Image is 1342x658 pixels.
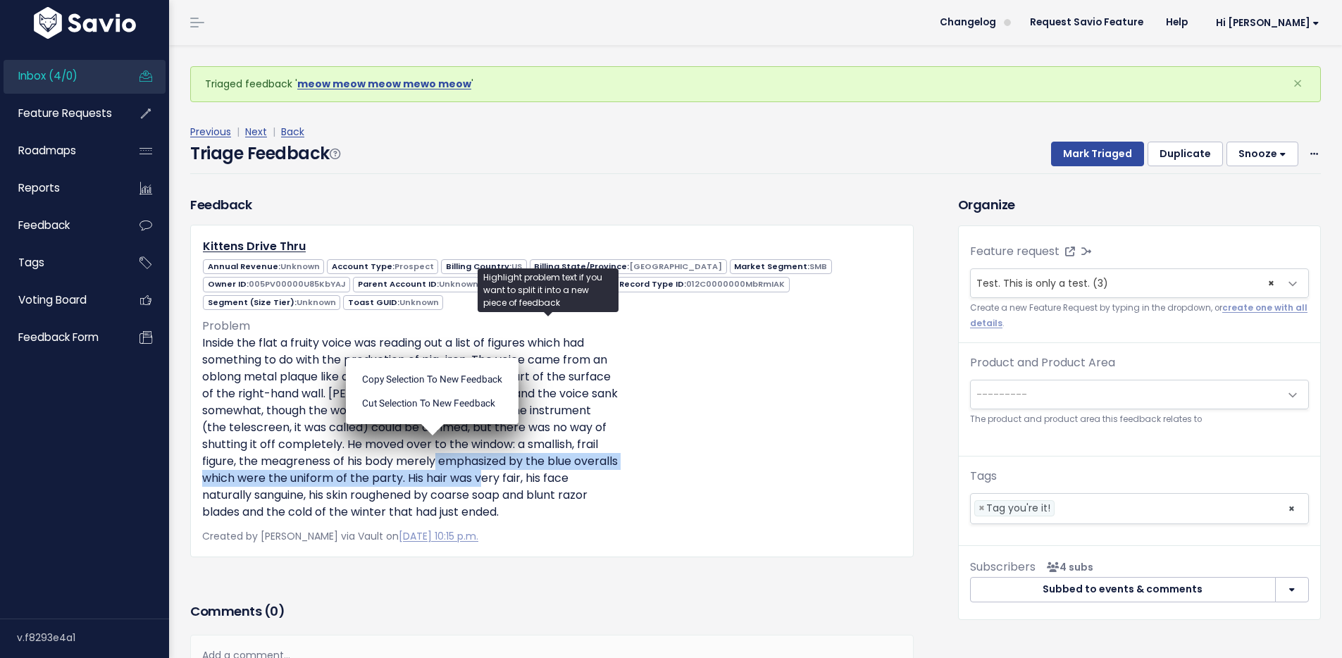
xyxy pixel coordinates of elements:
span: Record Type ID: [615,277,790,292]
h3: Organize [958,195,1321,214]
label: Feature request [970,243,1060,260]
a: create one with all details [970,302,1307,328]
small: The product and product area this feedback relates to [970,412,1309,427]
span: Annual Revenue: [203,259,324,274]
span: Created by [PERSON_NAME] via Vault on [202,529,478,543]
span: Hi [PERSON_NAME] [1216,18,1319,28]
span: Roadmaps [18,143,76,158]
span: Toast GUID: [343,295,443,310]
label: Product and Product Area [970,354,1115,371]
button: Duplicate [1148,142,1223,167]
div: v.f8293e4a1 [17,619,169,656]
a: Kittens Drive Thru [203,238,306,254]
a: Tags [4,247,117,279]
span: 0 [270,602,278,620]
span: Feature Requests [18,106,112,120]
span: [GEOGRAPHIC_DATA] [629,261,722,272]
span: US [511,261,522,272]
span: Unknown [399,297,439,308]
a: Help [1155,12,1199,33]
span: Feedback form [18,330,99,344]
a: Roadmaps [4,135,117,167]
span: SMB [809,261,827,272]
h3: Feedback [190,195,251,214]
span: Billing State/Province: [530,259,727,274]
span: 005PV00000U85KbYAJ [249,278,346,290]
span: × [1293,72,1303,95]
span: Test. This is only a test. (3) [976,276,1108,290]
a: [DATE] 10:15 p.m. [399,529,478,543]
span: Unknown [280,261,320,272]
span: Tags [18,255,44,270]
img: logo-white.9d6f32f41409.svg [30,7,139,39]
span: Tag you're it! [986,501,1050,515]
span: Prospect [394,261,434,272]
button: Subbed to events & comments [970,577,1276,602]
span: × [1288,494,1296,523]
span: Parent Account ID: [353,277,483,292]
a: Voting Board [4,284,117,316]
a: Request Savio Feature [1019,12,1155,33]
a: Next [245,125,267,139]
span: Voting Board [18,292,87,307]
span: --------- [976,387,1027,402]
span: Account Type: [327,259,438,274]
span: Owner ID: [203,277,350,292]
a: meow meow meow mewo meow [297,77,471,91]
button: Mark Triaged [1051,142,1144,167]
span: Subscribers [970,559,1036,575]
p: Inside the flat a fruity voice was reading out a list of figures which had something to do with t... [202,335,902,521]
span: Unknown [439,278,478,290]
label: Tags [970,468,997,485]
span: | [270,125,278,139]
span: Segment (Size Tier): [203,295,340,310]
div: Triaged feedback ' ' [190,66,1321,102]
span: Inbox (4/0) [18,68,77,83]
span: × [1268,269,1274,297]
a: Feedback form [4,321,117,354]
li: Copy selection to new Feedback [352,366,513,390]
span: Changelog [940,18,996,27]
a: Reports [4,172,117,204]
span: Unknown [297,297,336,308]
a: Feedback [4,209,117,242]
span: Feedback [18,218,70,232]
span: Reports [18,180,60,195]
span: × [978,501,985,516]
a: Hi [PERSON_NAME] [1199,12,1331,34]
span: | [234,125,242,139]
h3: Comments ( ) [190,602,914,621]
span: Billing Country: [441,259,526,274]
div: Highlight problem text if you want to split it into a new piece of feedback [478,268,619,312]
button: Snooze [1226,142,1298,167]
small: Create a new Feature Request by typing in the dropdown, or . [970,301,1309,331]
span: 012C0000000MbRmIAK [686,278,785,290]
span: Market Segment: [730,259,832,274]
h4: Triage Feedback [190,141,340,166]
li: Cut selection to new Feedback [352,391,513,415]
a: Back [281,125,304,139]
a: Previous [190,125,231,139]
span: <p><strong>Subscribers</strong><br><br> - Beau Butler<br> - Mark V-Sandbox<br> - Casey Eldridge<b... [1041,560,1093,574]
a: Feature Requests [4,97,117,130]
span: Problem [202,318,250,334]
button: Close [1279,67,1317,101]
a: Inbox (4/0) [4,60,117,92]
li: Tag you're it! [974,500,1055,516]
